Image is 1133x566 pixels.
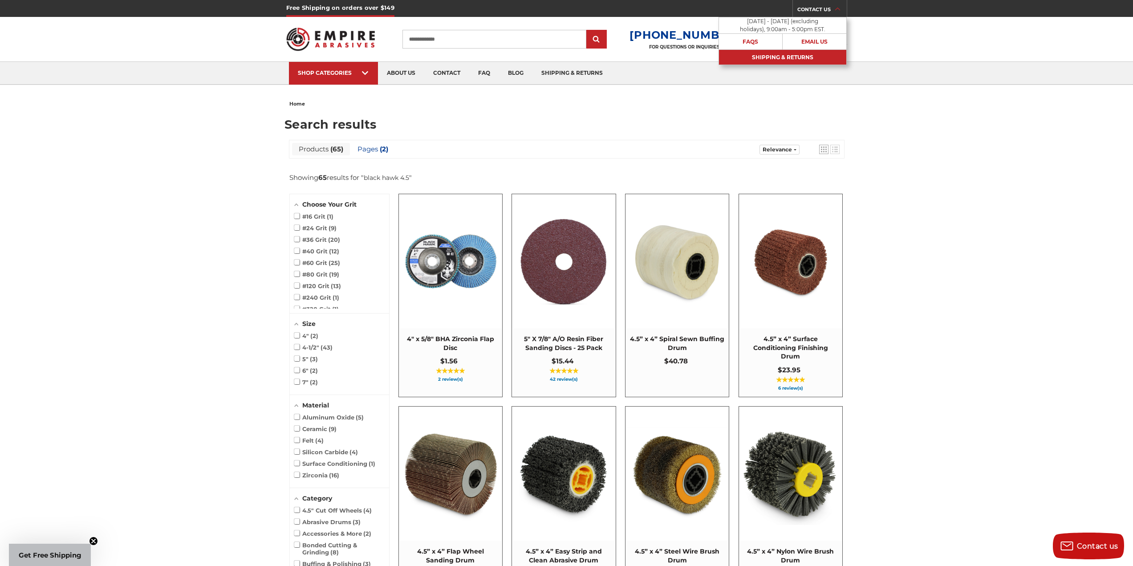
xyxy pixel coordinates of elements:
h1: Search results [284,118,849,130]
button: Contact us [1053,533,1124,559]
a: faq [469,62,499,85]
span: 4 [349,448,358,456]
img: 4.5 Inch Surface Conditioning Finishing Drum [739,210,842,313]
span: Accessories & More [294,530,372,537]
span: 42 review(s) [516,377,611,382]
span: Material [302,401,329,409]
span: Zirconia [294,472,340,479]
a: 4" x 5/8" BHA Zirconia Flap Disc [399,194,502,397]
span: 4.5" Cut Off Wheels [294,507,372,514]
a: blog [499,62,532,85]
span: Choose Your Grit [302,200,357,208]
span: 25 [329,259,340,266]
a: black hawk 4.5 [364,174,409,182]
p: FOR QUESTIONS OR INQUIRIES [629,44,739,50]
span: Bonded Cutting & Grinding [294,542,385,556]
span: 4 [363,507,372,514]
span: 1 [333,294,339,301]
span: 3 [310,355,318,362]
span: ★★★★★ [776,376,805,383]
span: Surface Conditioning [294,460,376,467]
span: Abrasive Drums [294,518,361,525]
b: 65 [318,173,327,182]
span: #80 Grit [294,271,340,278]
img: 4-inch BHA Zirconia flap disc with 40 grit designed for aggressive metal sanding and grinding [399,210,502,313]
span: 4.5” x 4” Surface Conditioning Finishing Drum [743,335,838,361]
span: #40 Grit [294,248,340,255]
a: 5" X 7/8" A/O Resin Fiber Sanding Discs - 25 Pack [512,194,615,397]
span: 2 [363,530,371,537]
span: $15.44 [552,357,573,365]
span: 2 [310,379,318,386]
span: #120 Grit [294,282,341,289]
span: 2 [378,145,388,153]
img: 4.5 inch x 4 inch Abrasive steel wire brush [626,423,728,525]
img: Empire Abrasives [286,22,375,57]
span: $23.95 [778,366,800,374]
span: 2 [310,332,318,339]
span: home [289,101,305,107]
span: #60 Grit [294,259,341,266]
span: Relevance [763,146,792,153]
span: 9 [329,425,337,432]
span: ★★★★★ [436,367,465,375]
span: #36 Grit [294,236,341,243]
a: 4.5” x 4” Surface Conditioning Finishing Drum [739,194,842,397]
span: 1 [369,460,375,467]
span: 4.5” x 4” Flap Wheel Sanding Drum [403,547,498,565]
a: View Products Tab [292,143,350,155]
a: View Pages Tab [351,143,395,155]
span: Felt [294,437,324,444]
span: 5 [356,414,364,421]
a: View grid mode [819,145,828,154]
span: Size [302,320,316,328]
img: 4.5 inch x 4 inch paint stripping drum [512,423,615,525]
div: Get Free ShippingClose teaser [9,544,91,566]
span: $1.56 [440,357,458,365]
a: CONTACT US [797,4,847,17]
p: [DATE] - [DATE] (excluding holidays), 9:00am - 5:00pm EST. [739,17,827,33]
img: 5 inch aluminum oxide resin fiber disc [512,210,615,312]
a: FAQs [719,34,783,49]
span: 6 review(s) [743,386,838,391]
span: 16 [329,472,339,479]
div: Showing results for " " [289,173,412,182]
span: 20 [328,236,340,243]
a: [PHONE_NUMBER] [629,29,739,41]
a: contact [424,62,469,85]
a: Sort options [759,145,800,155]
span: $40.78 [664,357,688,365]
span: 5" [294,355,318,362]
span: 4" [294,332,319,339]
span: 4 [315,437,324,444]
span: 65 [329,145,343,153]
a: 4.5” x 4” Spiral Sewn Buffing Drum [625,194,729,397]
span: 4.5” x 4” Easy Strip and Clean Abrasive Drum [516,547,611,565]
span: 8 [330,549,339,556]
span: Contact us [1077,542,1118,550]
span: Aluminum Oxide [294,414,364,421]
span: 4.5” x 4” Spiral Sewn Buffing Drum [630,335,724,352]
span: Silicon Carbide [294,448,358,456]
div: SHOP CATEGORIES [298,69,369,76]
span: 2 review(s) [403,377,498,382]
span: 4.5” x 4” Steel Wire Brush Drum [630,547,724,565]
span: 9 [329,224,337,232]
span: 13 [331,282,341,289]
span: 1 [327,213,333,220]
span: ★★★★★ [549,367,578,375]
button: Close teaser [89,537,98,546]
img: 4.5 inch x 4 inch Abrasive nylon brush [739,423,842,525]
a: View list mode [830,145,840,154]
span: 4-1/2" [294,344,333,351]
a: about us [378,62,424,85]
span: 19 [329,271,339,278]
img: 4.5 inch x 4 inch flap wheel sanding drum [399,423,502,525]
span: 1 [332,305,339,313]
a: Email Us [783,34,846,49]
span: 4.5” x 4” Nylon Wire Brush Drum [743,547,838,565]
span: 7" [294,379,318,386]
span: 5" X 7/8" A/O Resin Fiber Sanding Discs - 25 Pack [516,335,611,352]
span: #16 Grit [294,213,334,220]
